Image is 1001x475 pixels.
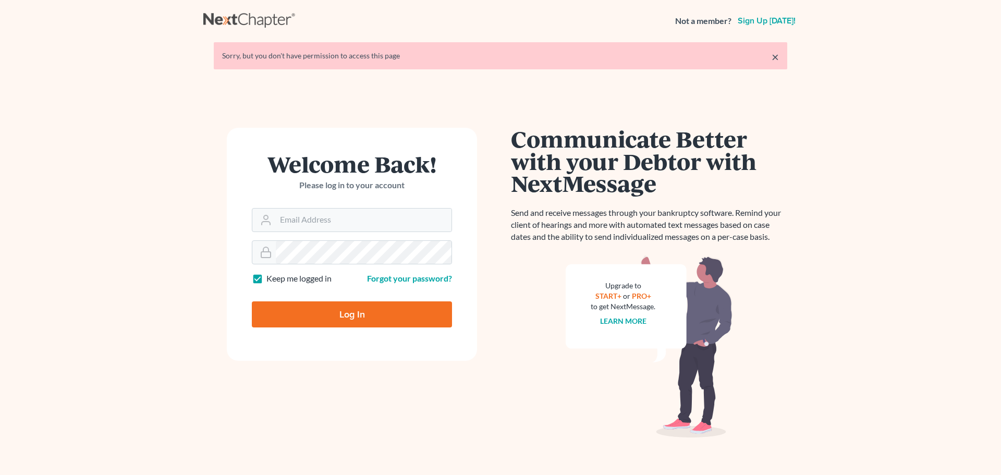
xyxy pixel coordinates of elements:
a: START+ [595,291,621,300]
div: Sorry, but you don't have permission to access this page [222,51,779,61]
h1: Communicate Better with your Debtor with NextMessage [511,128,787,194]
span: or [623,291,630,300]
input: Log In [252,301,452,327]
a: Learn more [600,316,646,325]
a: Sign up [DATE]! [736,17,798,25]
label: Keep me logged in [266,273,332,285]
p: Send and receive messages through your bankruptcy software. Remind your client of hearings and mo... [511,207,787,243]
div: Upgrade to [591,281,655,291]
a: Forgot your password? [367,273,452,283]
img: nextmessage_bg-59042aed3d76b12b5cd301f8e5b87938c9018125f34e5fa2b7a6b67550977c72.svg [566,255,733,438]
h1: Welcome Back! [252,153,452,175]
a: × [772,51,779,63]
p: Please log in to your account [252,179,452,191]
a: PRO+ [632,291,651,300]
input: Email Address [276,209,451,232]
div: to get NextMessage. [591,301,655,312]
strong: Not a member? [675,15,731,27]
